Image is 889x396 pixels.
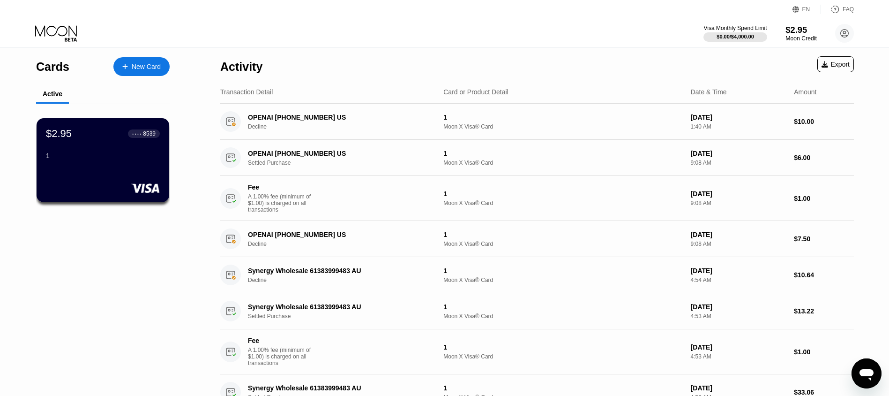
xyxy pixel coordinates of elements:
div: [DATE] [691,384,787,392]
div: 1 [443,303,683,311]
div: Export [817,56,854,72]
div: Settled Purchase [248,313,442,320]
div: Moon X Visa® Card [443,123,683,130]
div: A 1.00% fee (minimum of $1.00) is charged on all transactions [248,193,318,213]
div: FeeA 1.00% fee (minimum of $1.00) is charged on all transactions1Moon X Visa® Card[DATE]4:53 AM$1.00 [220,329,854,374]
div: 1 [443,231,683,238]
div: $10.00 [794,118,854,125]
div: 9:08 AM [691,160,787,166]
div: $33.06 [794,388,854,396]
div: $1.00 [794,348,854,356]
div: 9:08 AM [691,200,787,206]
div: $2.95 [785,25,817,35]
div: 1:40 AM [691,123,787,130]
div: [DATE] [691,267,787,274]
div: FAQ [843,6,854,13]
div: Synergy Wholesale 61383999483 AUDecline1Moon X Visa® Card[DATE]4:54 AM$10.64 [220,257,854,293]
div: Synergy Wholesale 61383999483 AUSettled Purchase1Moon X Visa® Card[DATE]4:53 AM$13.22 [220,293,854,329]
div: 1 [443,267,683,274]
div: A 1.00% fee (minimum of $1.00) is charged on all transactions [248,347,318,366]
div: Moon X Visa® Card [443,200,683,206]
div: New Card [132,63,161,71]
div: $2.95Moon Credit [785,25,817,42]
div: Moon X Visa® Card [443,241,683,247]
div: Card or Product Detail [443,88,508,96]
div: 1 [443,150,683,157]
div: $0.00 / $4,000.00 [717,34,754,39]
div: 1 [443,343,683,351]
div: [DATE] [691,303,787,311]
div: $10.64 [794,271,854,279]
div: Visa Monthly Spend Limit [703,25,767,31]
div: Decline [248,123,442,130]
div: Fee [248,337,314,344]
div: OPENAI [PHONE_NUMBER] USSettled Purchase1Moon X Visa® Card[DATE]9:08 AM$6.00 [220,140,854,176]
div: Date & Time [691,88,727,96]
div: Visa Monthly Spend Limit$0.00/$4,000.00 [703,25,767,42]
iframe: Button to launch messaging window [852,358,882,388]
div: 9:08 AM [691,241,787,247]
div: New Card [113,57,170,76]
div: OPENAI [PHONE_NUMBER] USDecline1Moon X Visa® Card[DATE]1:40 AM$10.00 [220,104,854,140]
div: $2.95● ● ● ●85391 [37,118,169,202]
div: Decline [248,241,442,247]
div: Moon X Visa® Card [443,277,683,283]
div: FAQ [821,5,854,14]
div: [DATE] [691,190,787,198]
div: $7.50 [794,235,854,243]
div: OPENAI [PHONE_NUMBER] US [248,114,428,121]
div: EN [802,6,810,13]
div: $2.95 [46,128,72,140]
div: 4:53 AM [691,313,787,320]
div: [DATE] [691,114,787,121]
div: 4:53 AM [691,353,787,360]
div: EN [792,5,821,14]
div: 4:54 AM [691,277,787,283]
div: 1 [443,384,683,392]
div: Moon X Visa® Card [443,160,683,166]
div: Transaction Detail [220,88,273,96]
div: $1.00 [794,195,854,202]
div: [DATE] [691,231,787,238]
div: Activity [220,60,262,74]
div: 1 [46,152,160,160]
div: OPENAI [PHONE_NUMBER] US [248,150,428,157]
div: 1 [443,114,683,121]
div: 1 [443,190,683,198]
div: FeeA 1.00% fee (minimum of $1.00) is charged on all transactions1Moon X Visa® Card[DATE]9:08 AM$1.00 [220,176,854,221]
div: Export [822,61,850,68]
div: 8539 [143,130,156,137]
div: [DATE] [691,343,787,351]
div: $13.22 [794,307,854,315]
div: Moon X Visa® Card [443,313,683,320]
div: Active [43,90,62,98]
div: Cards [36,60,69,74]
div: Moon X Visa® Card [443,353,683,360]
div: Moon Credit [785,35,817,42]
div: Fee [248,183,314,191]
div: Decline [248,277,442,283]
div: Amount [794,88,816,96]
div: Synergy Wholesale 61383999483 AU [248,303,428,311]
div: Settled Purchase [248,160,442,166]
div: OPENAI [PHONE_NUMBER] US [248,231,428,238]
div: $6.00 [794,154,854,161]
div: [DATE] [691,150,787,157]
div: Synergy Wholesale 61383999483 AU [248,267,428,274]
div: ● ● ● ● [132,132,142,135]
div: Synergy Wholesale 61383999483 AU [248,384,428,392]
div: OPENAI [PHONE_NUMBER] USDecline1Moon X Visa® Card[DATE]9:08 AM$7.50 [220,221,854,257]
